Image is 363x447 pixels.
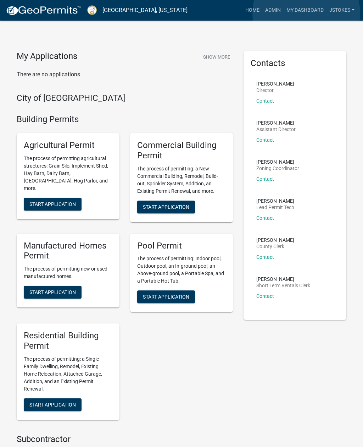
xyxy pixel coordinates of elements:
button: Show More [200,51,233,63]
h5: Pool Permit [137,241,226,251]
p: The process of permitting: a New Commercial Building, Remodel, Build-out, Sprinkler System, Addit... [137,165,226,195]
button: Start Application [24,286,82,299]
p: The process of permitting new or used manufactured homes. [24,265,112,280]
p: [PERSON_NAME] [256,277,310,282]
h5: Manufactured Homes Permit [24,241,112,261]
a: Home [242,4,262,17]
p: Short Term Rentals Clerk [256,283,310,288]
img: Putnam County, Georgia [87,5,97,15]
a: jstokes [326,4,357,17]
h5: Agricultural Permit [24,140,112,151]
h5: Residential Building Permit [24,331,112,351]
a: [GEOGRAPHIC_DATA], [US_STATE] [102,4,188,16]
p: Lead Permit Tech [256,205,294,210]
p: The process of permitting: Indoor pool, Outdoor pool, an In-ground pool, an Above-ground pool, a ... [137,255,226,285]
span: Start Application [29,201,76,207]
button: Start Application [24,398,82,411]
h5: Contacts [251,58,339,69]
span: Start Application [143,294,189,300]
a: My Dashboard [284,4,326,17]
span: Start Application [143,204,189,209]
h5: Commercial Building Permit [137,140,226,161]
button: Start Application [24,198,82,211]
p: Director [256,88,294,93]
p: [PERSON_NAME] [256,198,294,203]
a: Contact [256,254,274,260]
a: Contact [256,176,274,182]
p: [PERSON_NAME] [256,159,299,164]
p: [PERSON_NAME] [256,81,294,86]
a: Admin [262,4,284,17]
p: County Clerk [256,244,294,249]
span: Start Application [29,402,76,408]
p: [PERSON_NAME] [256,120,296,125]
p: Zoning Coordinator [256,166,299,171]
p: The process of permitting: a Single Family Dwelling, Remodel, Existing Home Relocation, Attached ... [24,355,112,393]
h4: Subcontractor [17,434,233,445]
p: There are no applications [17,70,233,79]
button: Start Application [137,290,195,303]
a: Contact [256,215,274,221]
h4: My Applications [17,51,77,62]
button: Start Application [137,201,195,213]
a: Contact [256,98,274,104]
a: Contact [256,293,274,299]
h4: City of [GEOGRAPHIC_DATA] [17,93,233,103]
span: Start Application [29,289,76,295]
h4: Building Permits [17,114,233,125]
p: [PERSON_NAME] [256,238,294,242]
a: Contact [256,137,274,143]
p: The process of permitting agricultural structures: Grain Silo, Implement Shed, Hay Barn, Dairy Ba... [24,155,112,192]
p: Assistant Director [256,127,296,132]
